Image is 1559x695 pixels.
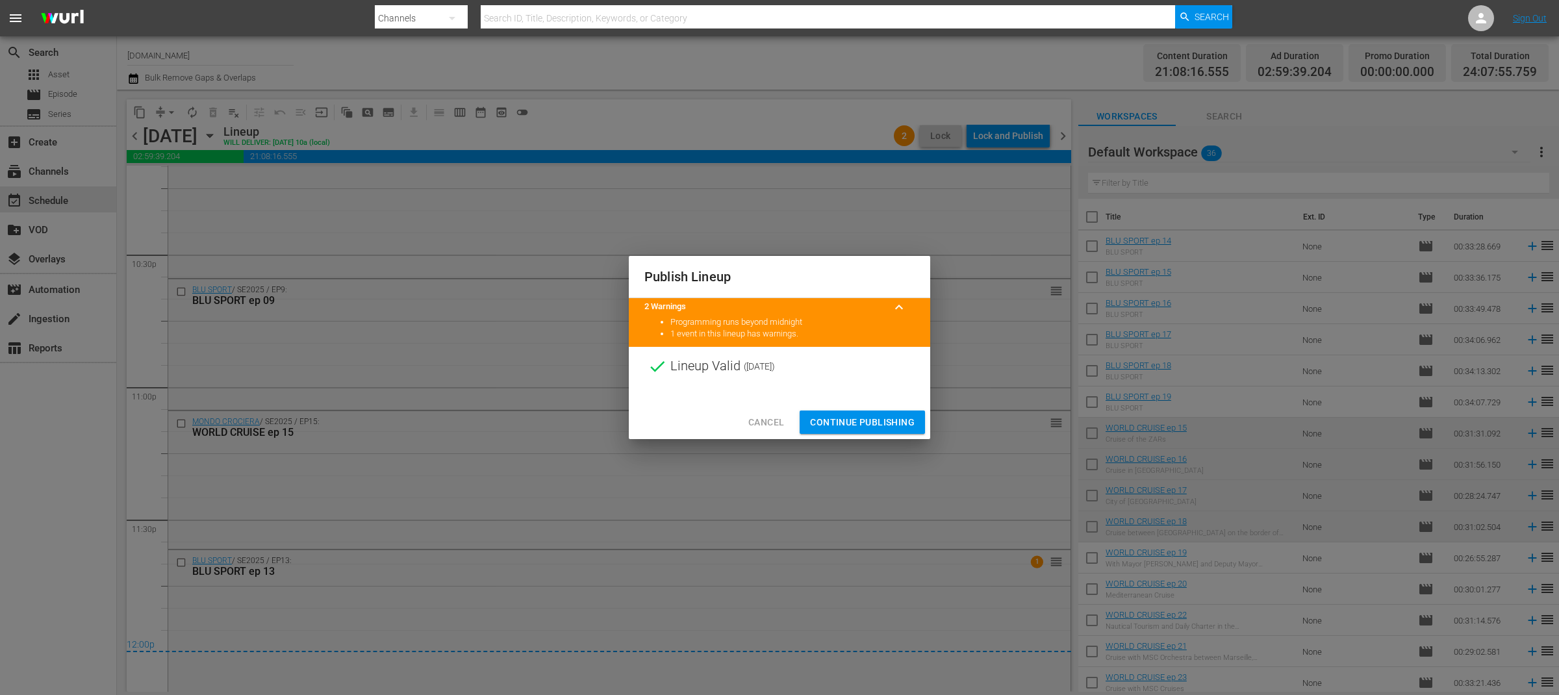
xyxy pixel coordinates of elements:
span: Cancel [748,414,784,431]
li: 1 event in this lineup has warnings. [670,328,915,340]
span: Search [1195,5,1229,29]
h2: Publish Lineup [644,266,915,287]
span: Continue Publishing [810,414,915,431]
span: menu [8,10,23,26]
span: keyboard_arrow_up [891,299,907,315]
a: Sign Out [1513,13,1547,23]
button: keyboard_arrow_up [883,292,915,323]
img: ans4CAIJ8jUAAAAAAAAAAAAAAAAAAAAAAAAgQb4GAAAAAAAAAAAAAAAAAAAAAAAAJMjXAAAAAAAAAAAAAAAAAAAAAAAAgAT5G... [31,3,94,34]
li: Programming runs beyond midnight [670,316,915,329]
span: ( [DATE] ) [744,357,775,376]
title: 2 Warnings [644,301,883,313]
button: Continue Publishing [800,411,925,435]
div: Lineup Valid [629,347,930,386]
button: Cancel [738,411,794,435]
